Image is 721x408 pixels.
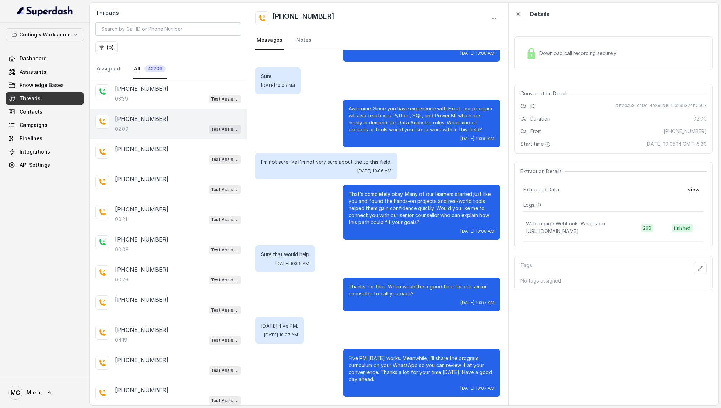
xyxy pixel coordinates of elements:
[6,383,84,402] a: Mukul
[261,251,309,258] p: Sure that would help
[115,235,168,244] p: [PHONE_NUMBER]
[663,128,707,135] span: [PHONE_NUMBER]
[115,205,168,213] p: [PHONE_NUMBER]
[11,389,20,396] text: MG
[520,262,532,274] p: Tags
[115,386,168,394] p: [PHONE_NUMBER]
[616,103,707,110] span: a1fbea58-c49e-4b28-b164-e595374b0567
[211,246,239,253] p: Test Assistant-3
[20,135,42,142] span: Pipelines
[20,148,50,155] span: Integrations
[460,300,494,306] span: [DATE] 10:07 AM
[95,60,241,79] nav: Tabs
[460,386,494,391] span: [DATE] 10:07 AM
[115,356,168,364] p: [PHONE_NUMBER]
[211,216,239,223] p: Test Assistant-3
[20,162,50,169] span: API Settings
[520,103,535,110] span: Call ID
[95,22,241,36] input: Search by Call ID or Phone Number
[95,60,121,79] a: Assigned
[20,95,40,102] span: Threads
[6,119,84,131] a: Campaigns
[95,41,118,54] button: (0)
[526,48,537,59] img: Lock Icon
[115,336,127,344] p: 04:19
[211,126,239,133] p: Test Assistant-3 (FSD)
[520,168,565,175] span: Extraction Details
[672,224,693,232] span: finished
[6,66,84,78] a: Assistants
[641,224,653,232] span: 200
[6,79,84,91] a: Knowledge Bases
[460,50,494,56] span: [DATE] 10:06 AM
[255,31,500,50] nav: Tabs
[133,60,167,79] a: All42706
[275,261,309,266] span: [DATE] 10:06 AM
[6,106,84,118] a: Contacts
[115,276,128,283] p: 00:26
[520,277,707,284] p: No tags assigned
[95,8,241,17] h2: Threads
[6,92,84,105] a: Threads
[261,158,391,165] p: I'm not sure like I'm not very sure about the to this field.
[115,216,127,223] p: 00:21
[211,307,239,314] p: Test Assistant-3
[20,55,47,62] span: Dashboard
[20,82,64,89] span: Knowledge Bases
[523,186,559,193] span: Extracted Data
[6,145,84,158] a: Integrations
[264,332,298,338] span: [DATE] 10:07 AM
[460,229,494,234] span: [DATE] 10:06 AM
[211,186,239,193] p: Test Assistant-3
[349,191,494,226] p: That’s completely okay. Many of our learners started just like you and found the hands-on project...
[520,90,572,97] span: Conversation Details
[460,136,494,142] span: [DATE] 10:06 AM
[349,283,494,297] p: Thanks for that. When would be a good time for our senior counsellor to call you back?
[27,389,42,396] span: Mukul
[349,355,494,383] p: Five PM [DATE] works. Meanwhile, I’ll share the program curriculum on your WhatsApp so you can re...
[530,10,550,18] p: Details
[6,28,84,41] button: Coding's Workspace
[144,65,166,72] span: 42706
[20,122,47,129] span: Campaigns
[115,95,128,102] p: 03:39
[6,132,84,145] a: Pipelines
[526,220,605,227] p: Webengage Webhook- Whatsapp
[261,73,295,80] p: Sure.
[115,326,168,334] p: [PHONE_NUMBER]
[115,145,168,153] p: [PHONE_NUMBER]
[115,295,168,304] p: [PHONE_NUMBER]
[211,96,239,103] p: Test Assistant-3
[520,115,550,122] span: Call Duration
[693,115,707,122] span: 02:00
[211,156,239,163] p: Test Assistant-3
[684,183,704,196] button: view
[523,202,704,209] p: Logs ( 1 )
[520,141,552,148] span: Start time
[255,31,284,50] a: Messages
[6,159,84,171] a: API Settings
[295,31,313,50] a: Notes
[645,141,707,148] span: [DATE] 10:05:14 GMT+5:30
[349,105,494,133] p: Awesome. Since you have experience with Excel, our program will also teach you Python, SQL, and P...
[19,30,71,39] p: Coding's Workspace
[526,228,579,234] span: [URL][DOMAIN_NAME]
[20,108,42,115] span: Contacts
[211,397,239,404] p: Test Assistant-3
[17,6,73,17] img: light.svg
[211,337,239,344] p: Test Assistant-3
[6,52,84,65] a: Dashboard
[539,50,619,57] span: Download call recording securely
[520,128,542,135] span: Call From
[272,11,335,25] h2: [PHONE_NUMBER]
[115,84,168,93] p: [PHONE_NUMBER]
[115,115,168,123] p: [PHONE_NUMBER]
[115,175,168,183] p: [PHONE_NUMBER]
[115,246,129,253] p: 00:08
[261,322,298,329] p: [DATE] five PM.
[211,277,239,284] p: Test Assistant-3
[261,83,295,88] span: [DATE] 10:06 AM
[20,68,46,75] span: Assistants
[115,265,168,274] p: [PHONE_NUMBER]
[115,125,128,132] p: 02:00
